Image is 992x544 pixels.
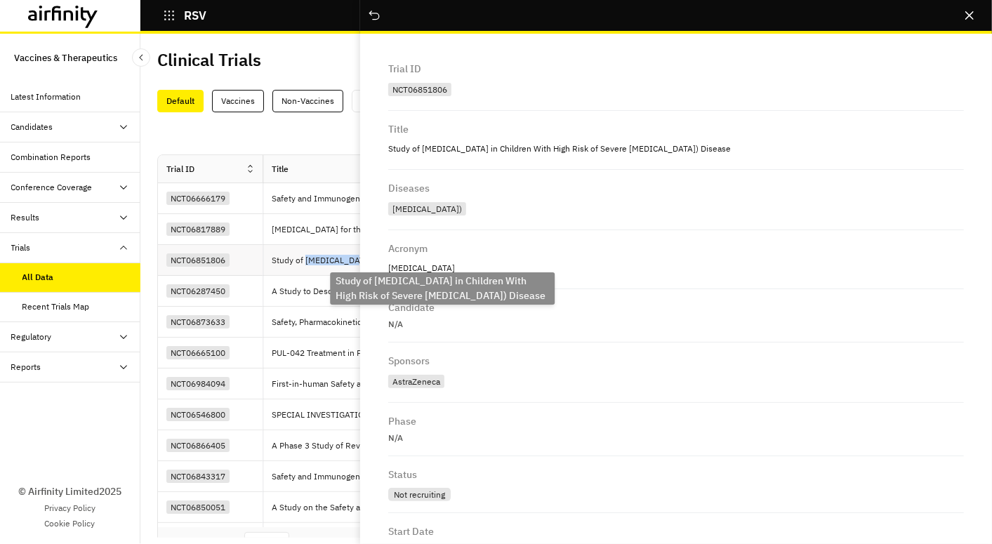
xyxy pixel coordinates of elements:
[388,140,964,158] div: Study of Palivizumab in Children With High Risk of Severe Respiratory Syncytial Virus (RSV) Disease
[388,414,416,426] div: Phase
[163,4,206,27] button: RSV
[166,346,230,359] div: NCT06665100
[45,517,95,530] a: Cookie Policy
[388,202,466,215] div: [MEDICAL_DATA])
[11,181,93,194] div: Conference Coverage
[22,300,90,313] div: Recent Trials Map
[22,271,54,284] div: All Data
[212,90,264,112] div: Vaccines
[272,90,343,112] div: Non-Vaccines
[166,500,230,514] div: NCT06850051
[11,121,53,133] div: Candidates
[272,346,614,360] p: PUL-042 Treatment in Patients With Parainfluenza Virus (PIV), [MEDICAL_DATA] (hMPV) or [MEDICAL_D...
[166,163,194,175] div: Trial ID
[11,361,41,373] div: Reports
[166,315,230,329] div: NCT06873633
[11,331,52,343] div: Regulatory
[388,318,964,331] p: N/A
[388,488,451,501] div: Not recruiting
[388,485,964,501] div: Not recruiting
[272,408,614,422] p: SPECIAL INVESTIGATION FOR ABRYSVO IN INDIVIDUALS AGED [DEMOGRAPHIC_DATA] YEARS OR OLDER
[388,181,430,193] div: Diseases
[166,377,230,390] div: NCT06984094
[272,223,614,237] p: [MEDICAL_DATA] for the Treatment of [MEDICAL_DATA] Due to RSV in Immunocompromised Individuals
[166,284,230,298] div: NCT06287450
[388,259,964,277] p: [MEDICAL_DATA]
[388,432,964,444] p: N/A
[272,439,614,453] p: A Phase 3 Study of Revaccination in Subsequent Pregnancies With Bivalent RSV Vaccine and Duration...
[388,259,964,277] div: Synagis
[388,524,434,536] div: Start Date
[272,315,614,329] p: Safety, Pharmacokinetics, and Antiviral Activity of [MEDICAL_DATA] ([MEDICAL_DATA]®) in Hospitali...
[166,192,230,205] div: NCT06666179
[388,300,435,312] div: Candidate
[18,484,121,499] p: © Airfinity Limited 2025
[157,90,204,112] div: Default
[166,470,230,483] div: NCT06843317
[388,79,964,99] div: NCT06851806
[388,375,444,388] div: AstraZeneca
[388,241,428,253] div: Acronym
[272,163,289,175] div: Title
[184,9,206,22] p: RSV
[166,439,230,452] div: NCT06866405
[11,151,91,164] div: Combination Reports
[11,211,40,224] div: Results
[132,48,150,67] button: Close Sidebar
[388,371,964,391] div: AstraZeneca
[272,253,614,267] p: Study of [MEDICAL_DATA] in Children With High Risk of Severe [MEDICAL_DATA]) Disease
[11,91,81,103] div: Latest Information
[388,140,964,158] p: Study of [MEDICAL_DATA] in Children With High Risk of Severe [MEDICAL_DATA]) Disease
[388,122,409,134] div: Title
[272,377,614,391] p: First-in-human Safety and Immunogenicity Study of SCB-1022 and SCB-1033 in Healthy Older Adults
[388,467,417,479] div: Status
[272,284,614,298] p: A Study to Describe the Safety and Immunogenicity of a [MEDICAL_DATA] IN006 in Healthy Adults
[14,45,117,71] p: Vaccines & Therapeutics
[166,223,230,236] div: NCT06817889
[388,83,451,96] div: NCT06851806
[157,50,261,70] h2: Clinical Trials
[272,192,503,206] p: Safety and Immunogenicity Study of SCB-1019T in Children
[388,354,430,366] div: Sponsors
[272,500,614,515] p: A Study on the Safety and Immunogenicity of [MEDICAL_DATA], [MEDICAL_DATA], [MEDICAL_DATA] and Pa...
[166,253,230,267] div: NCT06851806
[388,62,421,74] div: Trial ID
[44,502,95,515] a: Privacy Policy
[272,470,602,484] p: Safety and Immunogenicity Study of Revaccination With SCB-1019T in Healthy Adults
[388,199,964,218] div: Respiratory syncytial virus (RSV)
[352,90,431,112] button: save changes
[166,408,230,421] div: NCT06546800
[11,241,31,254] div: Trials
